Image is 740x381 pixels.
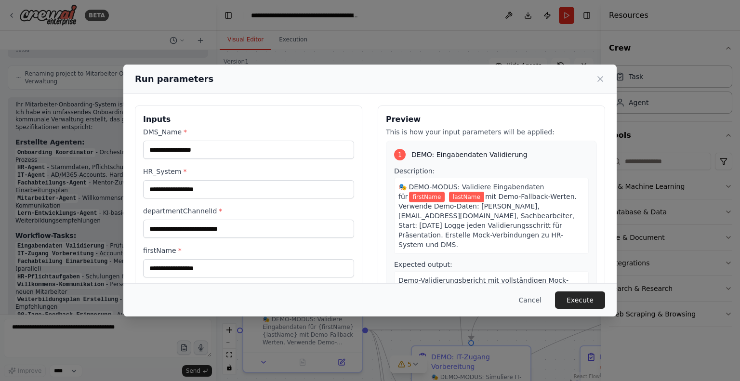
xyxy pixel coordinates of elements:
[386,114,597,125] h3: Preview
[511,291,549,309] button: Cancel
[394,261,452,268] span: Expected output:
[143,246,354,255] label: firstName
[394,167,435,175] span: Description:
[135,72,213,86] h2: Run parameters
[398,276,568,313] span: Demo-Validierungsbericht mit vollständigen Mock-Mitarbeiterdaten, Status-Log aller Prüfschritte u...
[409,192,445,202] span: Variable: firstName
[143,167,354,176] label: HR_System
[398,193,577,249] span: mit Demo-Fallback-Werten. Verwende Demo-Daten: [PERSON_NAME], [EMAIL_ADDRESS][DOMAIN_NAME], Sachb...
[449,192,484,202] span: Variable: lastName
[143,114,354,125] h3: Inputs
[143,206,354,216] label: departmentChannelId
[394,149,406,160] div: 1
[398,183,544,200] span: 🎭 DEMO-MODUS: Validiere Eingabendaten für
[555,291,605,309] button: Execute
[143,127,354,137] label: DMS_Name
[411,150,528,159] span: DEMO: Eingabendaten Validierung
[386,127,597,137] p: This is how your input parameters will be applied:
